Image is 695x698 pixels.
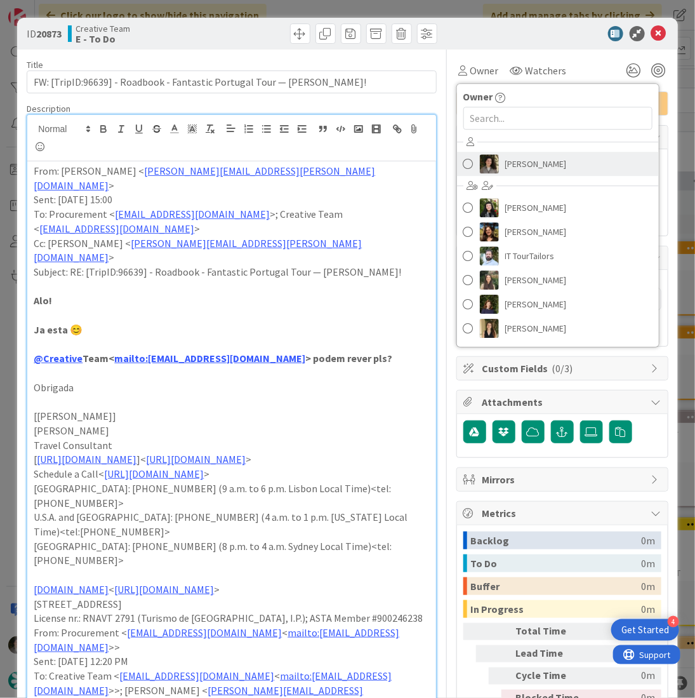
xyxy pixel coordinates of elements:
[27,26,62,41] span: ID
[114,583,214,596] a: [URL][DOMAIN_NAME]
[505,271,567,290] span: [PERSON_NAME]
[505,295,567,314] span: [PERSON_NAME]
[642,577,656,595] div: 0m
[457,220,659,244] a: DR[PERSON_NAME]
[146,453,246,466] a: [URL][DOMAIN_NAME]
[526,63,567,78] span: Watchers
[36,27,62,40] b: 20873
[34,510,429,539] p: U.S.A. and [GEOGRAPHIC_DATA]: [PHONE_NUMBER] (4 a.m. to 1 p.m. [US_STATE] Local Time)<tel:[PHONE_...
[34,164,375,192] a: [PERSON_NAME][EMAIL_ADDRESS][PERSON_NAME][DOMAIN_NAME]
[34,452,429,467] p: [ ]< >
[471,554,642,572] div: To Do
[552,362,573,375] span: ( 0/3 )
[480,222,499,241] img: DR
[76,34,130,44] b: E - To Do
[34,164,429,192] p: From: [PERSON_NAME] < >
[34,237,362,264] a: [PERSON_NAME][EMAIL_ADDRESS][PERSON_NAME][DOMAIN_NAME]
[34,265,429,279] p: Subject: RE: [TripID:96639] - Roadbook - Fantastic Portugal Tour — [PERSON_NAME]!
[470,63,499,78] span: Owner
[27,2,58,17] span: Support
[34,323,83,336] strong: Ja esta 😊
[668,616,679,628] div: 4
[516,623,586,640] div: Total Time
[34,669,392,697] a: mailto:[EMAIL_ADDRESS][DOMAIN_NAME]
[516,645,586,662] div: Lead Time
[76,23,130,34] span: Creative Team
[34,539,429,568] p: [GEOGRAPHIC_DATA]: [PHONE_NUMBER] (8 p.m. to 4 a.m. Sydney Local Time)<tel:[PHONE_NUMBER]>
[516,668,586,685] div: Cycle Time
[505,319,567,338] span: [PERSON_NAME]
[39,222,194,235] a: [EMAIL_ADDRESS][DOMAIN_NAME]
[642,532,656,549] div: 0m
[27,70,436,93] input: type card name here...
[34,236,429,265] p: Cc: [PERSON_NAME] < >
[34,294,52,307] strong: Alo!
[457,152,659,176] a: MS[PERSON_NAME]
[34,467,429,481] p: Schedule a Call< >
[482,361,645,376] span: Custom Fields
[34,192,429,207] p: Sent: [DATE] 15:00
[457,268,659,292] a: IG[PERSON_NAME]
[480,198,499,217] img: BC
[471,532,642,549] div: Backlog
[34,626,429,654] p: From: Procurement < < >>
[505,222,567,241] span: [PERSON_NAME]
[480,246,499,265] img: IT
[34,352,392,365] strong: Team< > podem rever pls?
[34,597,429,612] p: [STREET_ADDRESS]
[34,626,399,654] a: mailto:[EMAIL_ADDRESS][DOMAIN_NAME]
[591,623,656,640] div: 0m
[34,438,429,453] p: Travel Consultant
[642,600,656,618] div: 0m
[480,319,499,338] img: SP
[471,600,642,618] div: In Progress
[127,626,282,639] a: [EMAIL_ADDRESS][DOMAIN_NAME]
[34,583,109,596] a: [DOMAIN_NAME]
[34,654,429,669] p: Sent: [DATE] 12:20 PM
[463,107,652,130] input: Search...
[457,316,659,340] a: SP[PERSON_NAME]
[34,481,429,510] p: [GEOGRAPHIC_DATA]: [PHONE_NUMBER] (9 a.m. to 6 p.m. Lisbon Local Time)<tel:[PHONE_NUMBER]>
[621,624,669,636] div: Get Started
[482,472,645,487] span: Mirrors
[34,207,429,236] p: To: Procurement < >; Creative Team < >
[34,582,429,597] p: < >
[119,669,274,682] a: [EMAIL_ADDRESS][DOMAIN_NAME]
[34,424,429,438] p: [PERSON_NAME]
[480,154,499,173] img: MS
[37,453,136,466] a: [URL][DOMAIN_NAME]
[480,271,499,290] img: IG
[642,554,656,572] div: 0m
[463,89,493,104] span: Owner
[115,208,270,220] a: [EMAIL_ADDRESS][DOMAIN_NAME]
[457,244,659,268] a: ITIT TourTailors
[591,668,656,685] div: 0m
[27,103,70,114] span: Description
[27,59,43,70] label: Title
[480,295,499,314] img: MC
[457,196,659,220] a: BC[PERSON_NAME]
[34,352,83,365] a: @Creative
[34,409,429,424] p: [[PERSON_NAME]]
[34,611,429,626] p: License nr.: RNAVT 2791 (Turismo de [GEOGRAPHIC_DATA], I.P.); ASTA Member #900246238
[505,198,567,217] span: [PERSON_NAME]
[457,292,659,316] a: MC[PERSON_NAME]
[471,577,642,595] div: Buffer
[591,645,656,662] div: 0m
[104,467,204,480] a: [URL][DOMAIN_NAME]
[611,619,679,641] div: Open Get Started checklist, remaining modules: 4
[34,380,429,395] p: Obrigada
[482,506,645,521] span: Metrics
[505,246,555,265] span: IT TourTailors
[505,154,567,173] span: [PERSON_NAME]
[482,394,645,410] span: Attachments
[114,352,305,365] a: mailto:[EMAIL_ADDRESS][DOMAIN_NAME]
